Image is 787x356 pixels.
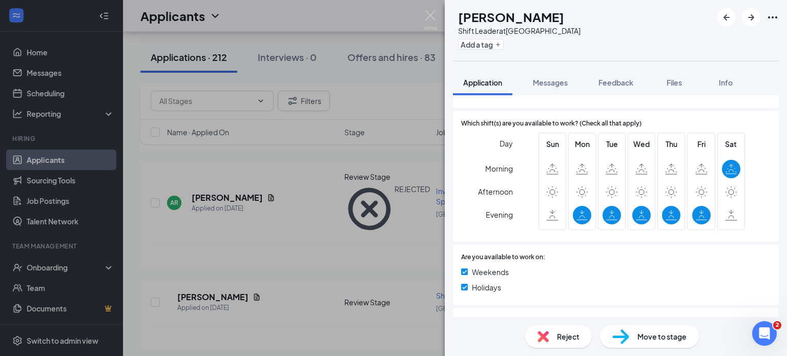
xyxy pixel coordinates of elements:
span: Wed [632,138,651,150]
span: Tue [603,138,621,150]
span: Evening [486,205,513,224]
span: Afternoon [478,182,513,201]
span: Thu [662,138,680,150]
svg: ArrowLeftNew [720,11,733,24]
svg: Ellipses [767,11,779,24]
span: Files [667,78,682,87]
span: Info [719,78,733,87]
span: Messages [533,78,568,87]
span: Which shift(s) are you available to work? (Check all that apply) [461,119,641,129]
span: 2 [773,321,781,329]
span: Mon [573,138,591,150]
button: ArrowLeftNew [717,8,736,27]
span: Sat [722,138,740,150]
iframe: Intercom live chat [752,321,777,346]
span: Weekends [472,266,509,278]
h1: [PERSON_NAME] [458,8,564,26]
span: Do you have a reliable means of transportation to arrive for your shift? [461,316,664,326]
span: Application [463,78,502,87]
span: Fri [692,138,711,150]
svg: Plus [495,41,501,48]
span: Feedback [598,78,633,87]
span: Sun [543,138,562,150]
span: Move to stage [637,331,687,342]
button: ArrowRight [742,8,760,27]
div: Shift Leader at [GEOGRAPHIC_DATA] [458,26,581,36]
span: Morning [485,159,513,178]
span: Are you available to work on: [461,253,545,262]
span: Day [500,138,513,149]
span: Reject [557,331,579,342]
svg: ArrowRight [745,11,757,24]
button: PlusAdd a tag [458,39,504,50]
span: Holidays [472,282,501,293]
